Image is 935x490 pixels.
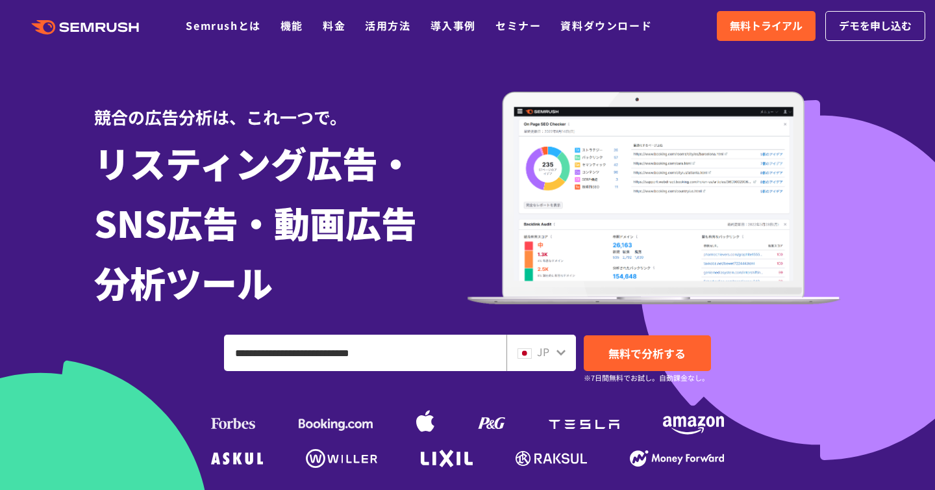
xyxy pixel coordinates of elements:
div: 競合の広告分析は、これ一つで。 [94,84,467,129]
span: 無料で分析する [608,345,686,361]
a: 機能 [280,18,303,33]
a: デモを申し込む [825,11,925,41]
span: デモを申し込む [839,18,912,34]
h1: リスティング広告・ SNS広告・動画広告 分析ツール [94,133,467,312]
input: ドメイン、キーワードまたはURLを入力してください [225,335,506,370]
a: セミナー [495,18,541,33]
a: 料金 [323,18,345,33]
a: 活用方法 [365,18,410,33]
a: 無料トライアル [717,11,816,41]
span: JP [537,344,549,359]
small: ※7日間無料でお試し。自動課金なし。 [584,372,709,384]
a: 無料で分析する [584,335,711,371]
a: 導入事例 [430,18,476,33]
a: Semrushとは [186,18,260,33]
a: 資料ダウンロード [560,18,652,33]
span: 無料トライアル [730,18,803,34]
